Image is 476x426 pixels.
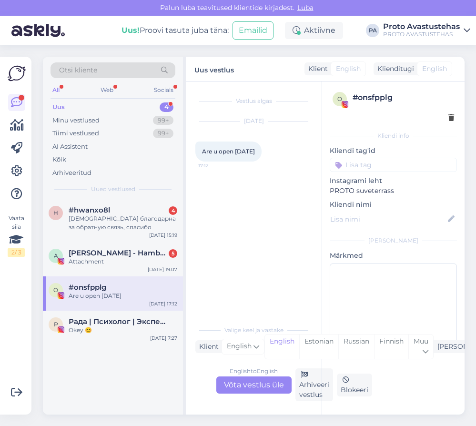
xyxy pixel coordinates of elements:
div: Socials [152,84,175,96]
div: Valige keel ja vastake [195,326,312,335]
div: Võta vestlus üle [216,376,292,394]
button: Emailid [233,21,273,40]
div: Russian [338,335,374,359]
div: English to English [230,367,278,375]
div: [DATE] 15:19 [149,232,177,239]
div: [DEMOGRAPHIC_DATA] благодарна за обратную связь, спасибо [69,214,177,232]
div: Attachment [69,257,177,266]
span: Muu [414,337,428,345]
div: [DATE] 7:27 [150,335,177,342]
div: Proovi tasuta juba täna: [122,25,229,36]
span: Are u open [DATE] [202,148,255,155]
p: Kliendi nimi [330,200,457,210]
span: Р [54,321,58,328]
div: Web [99,84,115,96]
img: Askly Logo [8,64,26,82]
div: Klienditugi [374,64,414,74]
p: PROTO suveterrass [330,186,457,196]
span: o [337,95,342,102]
p: Märkmed [330,251,457,261]
div: Finnish [374,335,408,359]
div: [PERSON_NAME] [330,236,457,245]
div: 2 / 3 [8,248,25,257]
div: Are u open [DATE] [69,292,177,300]
div: [DATE] 19:07 [148,266,177,273]
a: Proto AvastustehasPROTO AVASTUSTEHAS [383,23,470,38]
div: Arhiveeritud [52,168,91,178]
input: Lisa nimi [330,214,446,224]
div: 4 [169,206,177,215]
span: Anna - Hamburg & Travel [69,249,168,257]
div: PA [366,24,379,37]
span: Рада | Психолог | Эксперт по развитию детей [69,317,168,326]
span: #hwanxo8l [69,206,110,214]
div: 99+ [153,116,173,125]
span: English [422,64,447,74]
div: English [265,335,299,359]
div: Estonian [299,335,338,359]
span: Uued vestlused [91,185,135,193]
div: All [51,84,61,96]
div: 5 [169,249,177,258]
div: Aktiivne [285,22,343,39]
div: Vaata siia [8,214,25,257]
div: Kliendi info [330,132,457,140]
div: 4 [160,102,173,112]
div: Arhiveeri vestlus [295,368,333,401]
div: 99+ [153,129,173,138]
span: Luba [294,3,316,12]
span: Otsi kliente [59,65,97,75]
p: Kliendi tag'id [330,146,457,156]
div: [DATE] 17:12 [149,300,177,307]
span: h [53,209,58,216]
div: Tiimi vestlused [52,129,99,138]
div: Okey 😊 [69,326,177,335]
span: 17:12 [198,162,234,169]
div: # onsfpplg [353,92,454,103]
span: #onsfpplg [69,283,106,292]
div: Klient [304,64,328,74]
div: Uus [52,102,65,112]
div: Kõik [52,155,66,164]
span: English [336,64,361,74]
label: Uus vestlus [194,62,234,75]
span: o [53,286,58,294]
div: Proto Avastustehas [383,23,460,30]
p: Instagrami leht [330,176,457,186]
div: PROTO AVASTUSTEHAS [383,30,460,38]
div: [DATE] [195,117,312,125]
input: Lisa tag [330,158,457,172]
span: A [54,252,58,259]
span: English [227,341,252,352]
div: Klient [195,342,219,352]
div: AI Assistent [52,142,88,152]
b: Uus! [122,26,140,35]
div: Minu vestlused [52,116,100,125]
div: Vestlus algas [195,97,312,105]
